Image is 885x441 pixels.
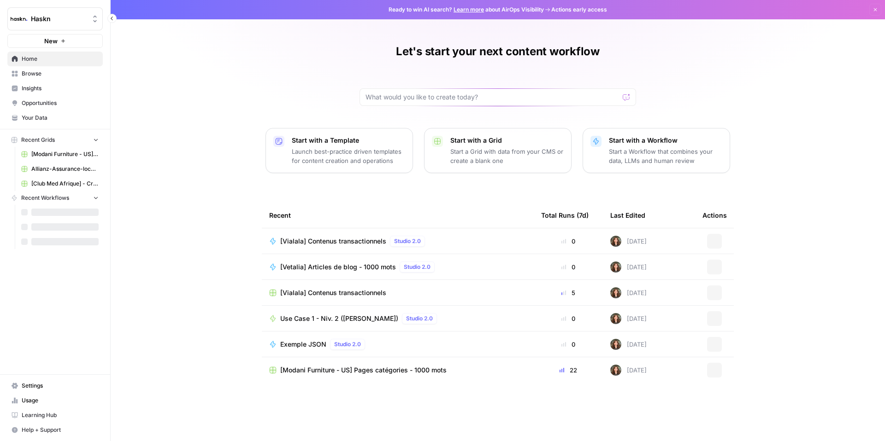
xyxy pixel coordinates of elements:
[292,136,405,145] p: Start with a Template
[610,287,621,298] img: wbc4lf7e8no3nva14b2bd9f41fnh
[609,136,722,145] p: Start with a Workflow
[21,194,69,202] span: Recent Workflows
[17,176,103,191] a: [Club Med Afrique] - Création & Optimisation + FAQ
[22,55,99,63] span: Home
[7,96,103,110] a: Opportunities
[7,191,103,205] button: Recent Workflows
[610,287,647,298] div: [DATE]
[22,99,99,107] span: Opportunities
[551,6,607,14] span: Actions early access
[280,288,386,297] span: [Vialala] Contenus transactionnels
[7,423,103,437] button: Help + Support
[396,44,600,59] h1: Let's start your next content workflow
[17,162,103,176] a: Allianz-Assurance-local v2 Grid
[17,147,103,162] a: [Modani Furniture - US] Pages catégories - 1000 mots
[280,262,396,272] span: [Vetalia] Articles de blog - 1000 mots
[610,365,621,376] img: wbc4lf7e8no3nva14b2bd9f41fnh
[7,34,103,48] button: New
[610,261,621,273] img: wbc4lf7e8no3nva14b2bd9f41fnh
[541,314,596,323] div: 0
[22,411,99,419] span: Learning Hub
[265,128,413,173] button: Start with a TemplateLaunch best-practice driven templates for content creation and operations
[541,203,589,228] div: Total Runs (7d)
[7,408,103,423] a: Learning Hub
[7,133,103,147] button: Recent Grids
[22,70,99,78] span: Browse
[269,203,526,228] div: Recent
[450,136,564,145] p: Start with a Grid
[610,339,647,350] div: [DATE]
[31,14,87,23] span: Haskn
[269,366,526,375] a: [Modani Furniture - US] Pages catégories - 1000 mots
[7,7,103,30] button: Workspace: Haskn
[292,147,405,165] p: Launch best-practice driven templates for content creation and operations
[31,165,99,173] span: Allianz-Assurance-local v2 Grid
[406,314,433,323] span: Studio 2.0
[22,396,99,405] span: Usage
[21,136,55,144] span: Recent Grids
[7,110,103,125] a: Your Data
[269,313,526,324] a: Use Case 1 - Niv. 2 ([PERSON_NAME])Studio 2.0
[610,236,647,247] div: [DATE]
[269,288,526,297] a: [Vialala] Contenus transactionnels
[610,365,647,376] div: [DATE]
[389,6,544,14] span: Ready to win AI search? about AirOps Visibility
[280,366,447,375] span: [Modani Furniture - US] Pages catégories - 1000 mots
[610,313,647,324] div: [DATE]
[7,66,103,81] a: Browse
[269,261,526,273] a: [Vetalia] Articles de blog - 1000 motsStudio 2.0
[424,128,572,173] button: Start with a GridStart a Grid with data from your CMS or create a blank one
[610,339,621,350] img: wbc4lf7e8no3nva14b2bd9f41fnh
[7,52,103,66] a: Home
[22,382,99,390] span: Settings
[702,203,727,228] div: Actions
[22,84,99,93] span: Insights
[610,203,645,228] div: Last Edited
[366,93,619,102] input: What would you like to create today?
[280,237,386,246] span: [Vialala] Contenus transactionnels
[280,314,398,323] span: Use Case 1 - Niv. 2 ([PERSON_NAME])
[31,180,99,188] span: [Club Med Afrique] - Création & Optimisation + FAQ
[541,288,596,297] div: 5
[7,378,103,393] a: Settings
[610,313,621,324] img: wbc4lf7e8no3nva14b2bd9f41fnh
[269,236,526,247] a: [Vialala] Contenus transactionnelsStudio 2.0
[11,11,27,27] img: Haskn Logo
[31,150,99,158] span: [Modani Furniture - US] Pages catégories - 1000 mots
[541,262,596,272] div: 0
[609,147,722,165] p: Start a Workflow that combines your data, LLMs and human review
[269,339,526,350] a: Exemple JSONStudio 2.0
[7,393,103,408] a: Usage
[44,36,58,46] span: New
[280,340,326,349] span: Exemple JSON
[7,81,103,96] a: Insights
[22,426,99,434] span: Help + Support
[404,263,431,271] span: Studio 2.0
[334,340,361,348] span: Studio 2.0
[454,6,484,13] a: Learn more
[541,340,596,349] div: 0
[22,114,99,122] span: Your Data
[541,366,596,375] div: 22
[541,237,596,246] div: 0
[450,147,564,165] p: Start a Grid with data from your CMS or create a blank one
[610,261,647,273] div: [DATE]
[583,128,730,173] button: Start with a WorkflowStart a Workflow that combines your data, LLMs and human review
[610,236,621,247] img: wbc4lf7e8no3nva14b2bd9f41fnh
[394,237,421,245] span: Studio 2.0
